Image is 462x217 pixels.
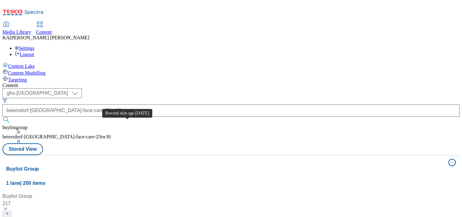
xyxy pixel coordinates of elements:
[2,155,460,190] button: Buylist Group1 lane| 200 items
[2,22,31,35] a: Media Library
[2,76,460,83] a: Targeting
[2,125,27,130] span: buylistgroup
[2,193,113,200] div: Buylist Group
[8,77,27,82] span: Targeting
[2,98,7,103] svg: Search Filters
[8,63,35,69] span: Content Lake
[6,180,45,186] span: 1 lane | 200 items
[2,69,460,76] a: Content Modelling
[2,104,460,117] input: Search
[2,35,10,40] span: KA
[2,29,31,35] span: Media Library
[8,70,45,76] span: Content Modelling
[15,52,34,57] a: Logout
[2,200,113,207] div: 217
[36,22,52,35] a: Content
[2,83,460,88] div: Content
[6,165,445,173] h4: Buylist Group
[2,62,460,69] a: Content Lake
[15,46,35,51] a: Settings
[10,35,89,40] span: [PERSON_NAME] [PERSON_NAME]
[2,143,43,155] button: Stored View
[36,29,52,35] span: Content
[2,134,111,139] span: beiersdorf-[GEOGRAPHIC_DATA]-face-care-25tw30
